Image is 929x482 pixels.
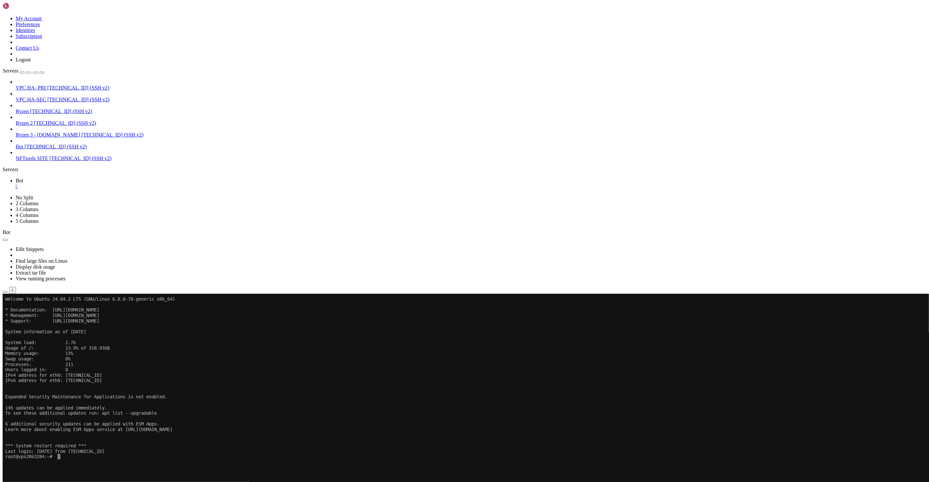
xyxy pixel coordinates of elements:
a: Identities [16,27,35,33]
x-row: * Management: [URL][DOMAIN_NAME] [3,19,843,25]
x-row: * Documentation: [URL][DOMAIN_NAME] [3,13,843,19]
x-row: System load: 2.76 [3,46,843,52]
span: [TECHNICAL_ID] (SSH v2) [47,97,109,102]
span: Ryzen 3 - [DOMAIN_NAME] [16,132,80,138]
a: Contact Us [16,45,39,51]
a: Logout [16,57,31,62]
x-row: 6 additional security updates can be applied with ESM Apps. [3,127,843,133]
a: VPC HA-SEC [TECHNICAL_ID] (SSH v2) [16,97,926,103]
li: Ryzen [TECHNICAL_ID] (SSH v2) [16,103,926,114]
x-row: 145 updates can be applied immediately. [3,111,843,117]
a: 5 Columns [16,218,39,224]
a: Bot [16,178,926,190]
a: View running processes [16,276,66,281]
li: Ryzen 3 - [DOMAIN_NAME] [TECHNICAL_ID] (SSH v2) [16,126,926,138]
a: No Split [16,195,33,200]
x-row: Users logged in: 0 [3,73,843,79]
a: Ryzen 2 [TECHNICAL_ID] (SSH v2) [16,120,926,126]
li: NFTtools SITE [TECHNICAL_ID] (SSH v2) [16,150,926,161]
x-row: Processes: 211 [3,68,843,74]
x-row: *** System restart required *** [3,149,843,155]
a: Subscription [16,33,42,39]
a: 2 Columns [16,201,39,206]
a: Ryzen 3 - [DOMAIN_NAME] [TECHNICAL_ID] (SSH v2) [16,132,926,138]
li: Ryzen 2 [TECHNICAL_ID] (SSH v2) [16,114,926,126]
span: Servers [3,68,18,74]
a: 4 Columns [16,212,39,218]
span: VPC HA-SEC [16,97,46,102]
span: [TECHNICAL_ID] (SSH v2) [47,85,109,91]
span: Bot [16,144,23,149]
div: Servers [3,167,926,173]
a: Preferences [16,22,40,27]
x-row: System information as of [DATE] [3,35,843,41]
span: Ryzen 2 [16,120,33,126]
x-row: * Support: [URL][DOMAIN_NAME] [3,25,843,30]
div: (19, 29) [55,160,57,166]
a: Extract tar file [16,270,46,275]
span: VPC HA- PRI [16,85,46,91]
x-row: Welcome to Ubuntu 24.04.2 LTS (GNU/Linux 6.8.0-78-generic x86_64) [3,3,843,8]
li: Bot [TECHNICAL_ID] (SSH v2) [16,138,926,150]
x-row: Expanded Security Maintenance for Applications is not enabled. [3,100,843,106]
img: Shellngn [3,3,40,9]
a: Bot [TECHNICAL_ID] (SSH v2) [16,144,926,150]
span: [TECHNICAL_ID] (SSH v2) [81,132,143,138]
span: NFTtools SITE [16,156,48,161]
a: Ryzen [TECHNICAL_ID] (SSH v2) [16,108,926,114]
span: Ryzen [16,108,29,114]
a: My Account [16,16,42,21]
a: 3 Columns [16,207,39,212]
a: Find large files on Linux [16,258,68,264]
button:  [9,287,16,294]
a:  [16,184,926,190]
div:  [12,288,13,293]
x-row: Memory usage: 13% [3,57,843,62]
x-row: Usage of /: 13.9% of 318.93GB [3,52,843,57]
a: VPC HA- PRI [TECHNICAL_ID] (SSH v2) [16,85,926,91]
x-row: Swap usage: 0% [3,62,843,68]
x-row: IPv4 address for eth0: [TECHNICAL_ID] [3,79,843,84]
li: VPC HA- PRI [TECHNICAL_ID] (SSH v2) [16,79,926,91]
span: [TECHNICAL_ID] (SSH v2) [30,108,92,114]
span: Bot [3,229,10,235]
x-row: root@vps2863284:~# [3,160,843,166]
span: [TECHNICAL_ID] (SSH v2) [34,120,96,126]
span: [TECHNICAL_ID] (SSH v2) [49,156,111,161]
a: NFTtools SITE [TECHNICAL_ID] (SSH v2) [16,156,926,161]
a: Display disk usage [16,264,55,270]
li: VPC HA-SEC [TECHNICAL_ID] (SSH v2) [16,91,926,103]
span: Bot [16,178,23,183]
x-row: IPv6 address for eth0: [TECHNICAL_ID] [3,84,843,90]
a: Edit Snippets [16,246,44,252]
x-row: Learn more about enabling ESM Apps service at [URL][DOMAIN_NAME] [3,133,843,139]
x-row: Last login: [DATE] from [TECHNICAL_ID] [3,155,843,160]
x-row: To see these additional updates run: apt list --upgradable [3,117,843,122]
a: Servers [3,68,44,74]
span: [TECHNICAL_ID] (SSH v2) [24,144,87,149]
